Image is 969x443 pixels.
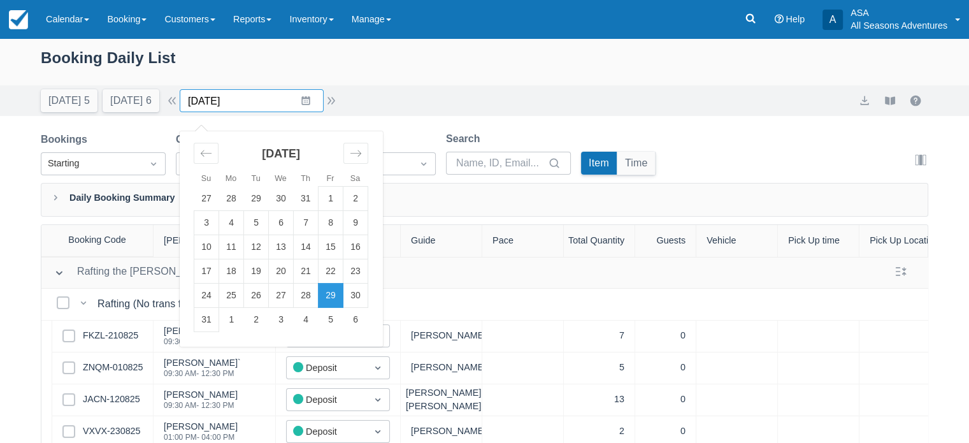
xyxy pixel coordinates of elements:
[269,284,294,308] td: Wednesday, August 27, 2025
[164,422,238,431] div: [PERSON_NAME]
[343,235,368,259] td: Saturday, August 16, 2025
[456,152,545,175] input: Name, ID, Email...
[851,19,947,32] p: All Seasons Adventures
[83,329,138,343] a: FKZL-210825
[9,10,28,29] img: checkfront-main-nav-mini-logo.png
[564,352,635,384] div: 5
[194,259,219,284] td: Sunday, August 17, 2025
[617,152,656,175] button: Time
[269,259,294,284] td: Wednesday, August 20, 2025
[294,259,319,284] td: Thursday, August 21, 2025
[194,235,219,259] td: Sunday, August 10, 2025
[269,211,294,235] td: Wednesday, August 6, 2025
[343,308,368,332] td: Saturday, September 6, 2025
[696,225,778,257] div: Vehicle
[401,352,482,384] div: [PERSON_NAME]
[194,284,219,308] td: Sunday, August 24, 2025
[180,131,382,347] div: Calendar
[176,132,225,147] label: Category
[41,225,154,256] div: Booking Code
[226,174,237,183] small: Mo
[269,308,294,332] td: Wednesday, September 3, 2025
[244,187,269,211] td: Tuesday, July 29, 2025
[194,211,219,235] td: Sunday, August 3, 2025
[219,308,244,332] td: Monday, September 1, 2025
[154,225,276,257] div: [PERSON_NAME]
[564,321,635,352] div: 7
[401,321,482,352] div: [PERSON_NAME], [PERSON_NAME]
[41,183,928,217] div: Daily Booking Summary
[147,157,160,170] span: Dropdown icon
[83,425,140,439] a: VXVX-230825
[635,225,696,257] div: Guests
[180,89,324,112] input: Date
[164,433,238,441] div: 01:00 PM - 04:00 PM
[294,308,319,332] td: Thursday, September 4, 2025
[635,321,696,352] div: 0
[343,211,368,235] td: Saturday, August 9, 2025
[83,361,143,375] a: ZNQM-010825
[275,174,287,183] small: We
[822,10,843,30] div: A
[219,259,244,284] td: Monday, August 18, 2025
[294,235,319,259] td: Thursday, August 14, 2025
[83,393,140,407] a: JACN-120825
[244,308,269,332] td: Tuesday, September 2, 2025
[859,225,941,257] div: Pick Up Location
[319,235,343,259] td: Friday, August 15, 2025
[293,425,360,439] div: Deposit
[244,259,269,284] td: Tuesday, August 19, 2025
[446,131,485,147] label: Search
[219,284,244,308] td: Monday, August 25, 2025
[564,384,635,416] div: 13
[319,284,343,308] td: Selected. Friday, August 29, 2025
[401,225,482,257] div: Guide
[343,259,368,284] td: Saturday, August 23, 2025
[635,384,696,416] div: 0
[371,425,384,438] span: Dropdown icon
[244,284,269,308] td: Tuesday, August 26, 2025
[635,352,696,384] div: 0
[401,384,482,416] div: [PERSON_NAME], [PERSON_NAME]
[294,211,319,235] td: Thursday, August 7, 2025
[371,361,384,374] span: Dropdown icon
[194,187,219,211] td: Sunday, July 27, 2025
[350,174,360,183] small: Sa
[48,157,136,171] div: Starting
[164,326,238,335] div: [PERSON_NAME]
[851,6,947,19] p: ASA
[293,393,360,407] div: Deposit
[164,390,238,399] div: [PERSON_NAME]
[319,259,343,284] td: Friday, August 22, 2025
[244,235,269,259] td: Tuesday, August 12, 2025
[41,132,92,147] label: Bookings
[164,358,241,367] div: [PERSON_NAME]`
[327,174,334,183] small: Fr
[343,187,368,211] td: Saturday, August 2, 2025
[269,187,294,211] td: Wednesday, July 30, 2025
[103,89,159,112] button: [DATE] 6
[201,174,211,183] small: Su
[482,225,564,257] div: Pace
[564,225,635,257] div: Total Quantity
[164,370,241,377] div: 09:30 AM - 12:30 PM
[786,14,805,24] span: Help
[319,308,343,332] td: Friday, September 5, 2025
[319,187,343,211] td: Friday, August 1, 2025
[294,187,319,211] td: Thursday, July 31, 2025
[774,15,783,24] i: Help
[778,225,859,257] div: Pick Up time
[294,284,319,308] td: Thursday, August 28, 2025
[269,235,294,259] td: Wednesday, August 13, 2025
[194,143,219,164] div: Move backward to switch to the previous month.
[164,338,238,345] div: 09:30 AM - 12:30 PM
[293,361,360,375] div: Deposit
[219,187,244,211] td: Monday, July 28, 2025
[301,174,310,183] small: Th
[219,211,244,235] td: Monday, August 4, 2025
[262,147,300,160] strong: [DATE]
[343,284,368,308] td: Saturday, August 30, 2025
[343,143,368,164] div: Move forward to switch to the next month.
[244,211,269,235] td: Tuesday, August 5, 2025
[49,261,247,284] button: Rafting the [PERSON_NAME] River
